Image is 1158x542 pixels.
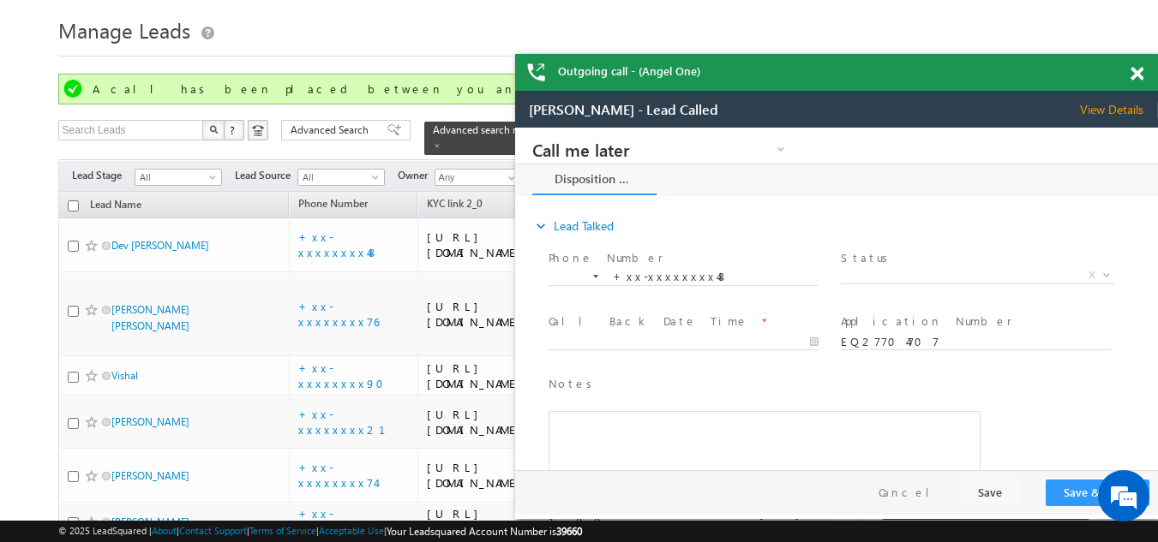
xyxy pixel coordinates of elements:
[135,170,217,185] span: All
[230,122,237,137] span: ?
[29,90,72,112] img: d_60004797649_company_0_60004797649
[427,506,531,537] div: [URL][DOMAIN_NAME]
[209,125,218,134] img: Search
[17,37,141,68] a: Disposition Form
[81,195,150,217] a: Lead Name
[298,506,382,536] a: +xx-xxxxxxxx58
[17,14,236,29] span: Call me later
[387,525,582,538] span: Your Leadsquared Account Number is
[281,9,322,50] div: Minimize live chat window
[111,469,189,482] a: [PERSON_NAME]
[298,460,375,490] a: +xx-xxxxxxxx74
[556,525,582,538] span: 39660
[17,12,274,31] a: Call me later
[326,122,379,139] label: Status
[427,197,483,210] span: KYC link 2_0
[33,122,148,139] label: Phone Number
[72,168,135,183] span: Lead Stage
[249,525,316,536] a: Terms of Service
[224,120,244,140] button: ?
[93,81,1070,97] div: A call has been placed between you and+xx-xxxxxxxx48
[298,299,379,329] a: +xx-xxxxxxxx76
[427,407,531,438] div: [URL][DOMAIN_NAME]
[398,168,435,183] span: Owner
[89,90,288,112] div: Chat with us now
[68,200,79,211] input: Check all records
[558,63,700,79] span: Outgoing call - (Angel One)
[291,122,374,138] span: Advanced Search
[433,123,542,136] span: Advanced search results
[298,360,394,390] a: +xx-xxxxxxxx90
[435,169,522,186] input: Type to Search
[111,515,189,528] a: [PERSON_NAME]
[427,299,531,330] div: [URL][DOMAIN_NAME]
[111,303,189,332] a: [PERSON_NAME] [PERSON_NAME]
[427,360,531,391] div: [URL][DOMAIN_NAME]
[298,197,368,210] span: Phone Number
[14,11,203,27] span: [PERSON_NAME] - Lead Called
[135,169,222,186] a: All
[565,11,643,27] span: View Details
[111,369,138,382] a: Vishal
[326,186,497,202] label: Application Number
[58,16,190,44] span: Manage Leads
[17,90,34,107] i: expand_more
[319,525,384,536] a: Acceptable Use
[111,415,189,428] a: [PERSON_NAME]
[297,169,385,186] a: All
[58,523,582,539] span: © 2025 LeadSquared | | | | |
[427,460,531,491] div: [URL][DOMAIN_NAME]
[573,140,580,155] span: X
[17,83,99,114] a: expand_moreLead Talked
[499,170,520,187] a: Show All Items
[152,525,177,536] a: About
[233,420,311,444] em: Start Chat
[33,248,83,265] label: Notes
[427,229,531,260] div: [URL][DOMAIN_NAME]
[235,168,297,183] span: Lead Source
[418,194,491,217] a: KYC link 2_0
[179,525,247,536] a: Contact Support
[298,229,379,259] a: +xx-xxxxxxxx48
[298,170,380,185] span: All
[298,407,406,437] a: +xx-xxxxxxxx21
[33,283,465,379] div: Rich Text Editor, 40788eee-0fb2-11ec-a811-0adc8a9d82c2__tab1__section1__Notes__Lead__0_lsq-form-m...
[290,194,376,217] a: Phone Number
[111,239,209,252] a: Dev [PERSON_NAME]
[33,186,233,202] label: Call Back Date Time
[22,158,313,406] textarea: Type your message and hit 'Enter'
